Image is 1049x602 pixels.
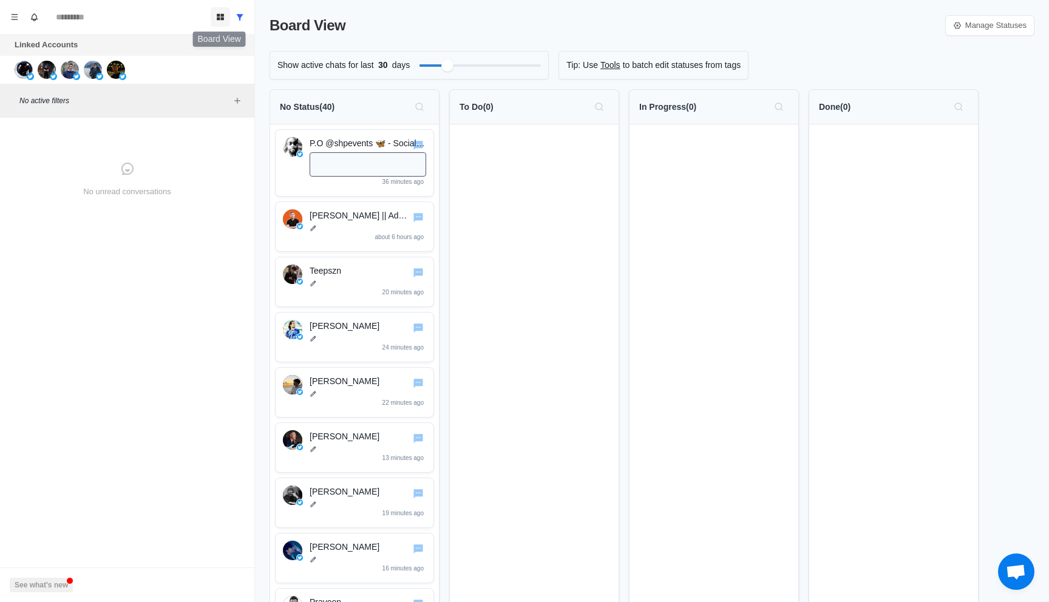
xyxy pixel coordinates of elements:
[283,430,302,450] img: Anthony Garone
[50,73,57,80] img: picture
[297,279,303,285] img: twitter
[119,73,126,80] img: picture
[275,478,434,528] div: Go to chatGabe Diastwitter[PERSON_NAME]19 minutes ago
[283,541,302,560] img: Zach
[310,430,426,443] p: [PERSON_NAME]
[275,201,434,252] div: Go to chatAbdul Wasay || Ad Creative For Meta & TikTok🌱twitter[PERSON_NAME] || Ad Creative For Me...
[277,59,374,72] p: Show active chats for last
[297,444,303,450] img: twitter
[297,223,303,229] img: twitter
[600,59,620,72] a: Tools
[310,137,426,150] p: P.O @shpevents 🦋 - Social Hour Production
[297,334,303,340] img: twitter
[211,7,230,27] button: Board View
[310,265,426,277] p: Teepszn
[297,151,303,157] img: twitter
[382,177,424,186] p: 36 minutes ago
[412,138,425,152] button: Go to chat
[441,59,453,72] div: Filter by activity days
[27,73,34,80] img: picture
[297,555,303,561] img: twitter
[15,61,33,79] img: picture
[382,453,424,462] p: 13 minutes ago
[107,61,125,79] img: picture
[19,95,230,106] p: No active filters
[270,15,345,36] p: Board View
[283,137,302,157] img: P.O @shpevents 🦋 - Social Hour Production
[412,211,425,224] button: Go to chat
[15,39,78,51] p: Linked Accounts
[310,209,426,222] p: [PERSON_NAME] || Ad Creative For Meta & TikTok🌱
[275,257,434,307] div: Go to chatTeepszntwitterTeepszn20 minutes ago
[96,73,103,80] img: picture
[283,375,302,394] img: Yousef Masoudpour
[275,129,434,197] div: Go to chatP.O @shpevents 🦋 - Social Hour ProductiontwitterP.O @shpevents 🦋 - Social Hour Producti...
[460,101,494,113] p: To Do ( 0 )
[382,288,424,297] p: 20 minutes ago
[283,485,302,505] img: Gabe Dias
[38,61,56,79] img: picture
[410,97,429,117] button: Search
[310,375,426,388] p: [PERSON_NAME]
[382,398,424,407] p: 22 minutes ago
[275,367,434,418] div: Go to chatYousef Masoudpourtwitter[PERSON_NAME]22 minutes ago
[83,186,171,198] p: No unread conversations
[283,320,302,339] img: Ayush Tiwari
[819,101,850,113] p: Done ( 0 )
[998,553,1034,590] div: Open chat
[84,61,102,79] img: picture
[297,499,303,506] img: twitter
[297,389,303,395] img: twitter
[412,266,425,279] button: Go to chat
[230,93,245,108] button: Add filters
[275,312,434,362] div: Go to chatAyush Tiwaritwitter[PERSON_NAME]24 minutes ago
[589,97,609,117] button: Search
[230,7,250,27] button: Show all conversations
[275,422,434,473] div: Go to chatAnthony Garonetwitter[PERSON_NAME]13 minutes ago
[623,59,741,72] p: to batch edit statuses from tags
[566,59,598,72] p: Tip: Use
[374,59,392,72] span: 30
[382,509,424,518] p: 19 minutes ago
[639,101,696,113] p: In Progress ( 0 )
[412,487,425,500] button: Go to chat
[280,101,334,113] p: No Status ( 40 )
[412,542,425,555] button: Go to chat
[310,485,426,498] p: [PERSON_NAME]
[283,209,302,229] img: Abdul Wasay || Ad Creative For Meta & TikTok🌱
[382,564,424,573] p: 16 minutes ago
[310,541,426,553] p: [PERSON_NAME]
[382,343,424,352] p: 24 minutes ago
[275,533,434,583] div: Go to chatZachtwitter[PERSON_NAME]16 minutes ago
[392,59,410,72] p: days
[283,265,302,284] img: Teepszn
[5,7,24,27] button: Menu
[412,376,425,390] button: Go to chat
[412,431,425,445] button: Go to chat
[949,97,968,117] button: Search
[73,73,80,80] img: picture
[769,97,789,117] button: Search
[945,15,1034,36] a: Manage Statuses
[24,7,44,27] button: Notifications
[61,61,79,79] img: picture
[375,232,424,242] p: about 6 hours ago
[310,320,426,333] p: [PERSON_NAME]
[10,578,73,592] button: See what's new
[412,321,425,334] button: Go to chat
